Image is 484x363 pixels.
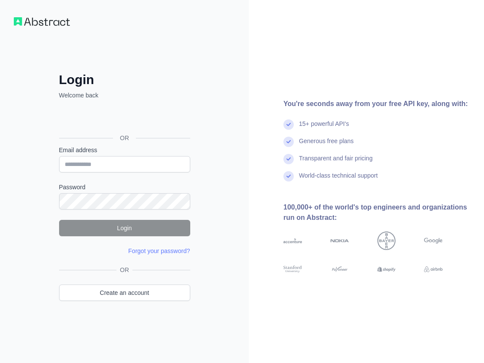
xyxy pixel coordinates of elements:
img: google [424,232,443,250]
p: Welcome back [59,91,190,100]
h2: Login [59,72,190,88]
img: airbnb [424,265,443,274]
img: payoneer [330,265,349,274]
div: You're seconds away from your free API key, along with: [283,99,470,109]
img: check mark [283,119,294,130]
a: Forgot your password? [128,247,190,254]
img: nokia [330,232,349,250]
img: check mark [283,171,294,181]
span: OR [113,134,136,142]
img: accenture [283,232,302,250]
div: Transparent and fair pricing [299,154,373,171]
iframe: Przycisk Zaloguj się przez Google [55,109,193,128]
img: check mark [283,137,294,147]
img: Workflow [14,17,70,26]
div: Generous free plans [299,137,354,154]
div: 100,000+ of the world's top engineers and organizations run on Abstract: [283,202,470,223]
button: Login [59,220,190,236]
label: Email address [59,146,190,154]
label: Password [59,183,190,191]
span: OR [116,266,132,274]
img: check mark [283,154,294,164]
img: stanford university [283,265,302,274]
div: 15+ powerful API's [299,119,349,137]
img: shopify [377,265,396,274]
a: Create an account [59,285,190,301]
img: bayer [377,232,396,250]
div: World-class technical support [299,171,378,188]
